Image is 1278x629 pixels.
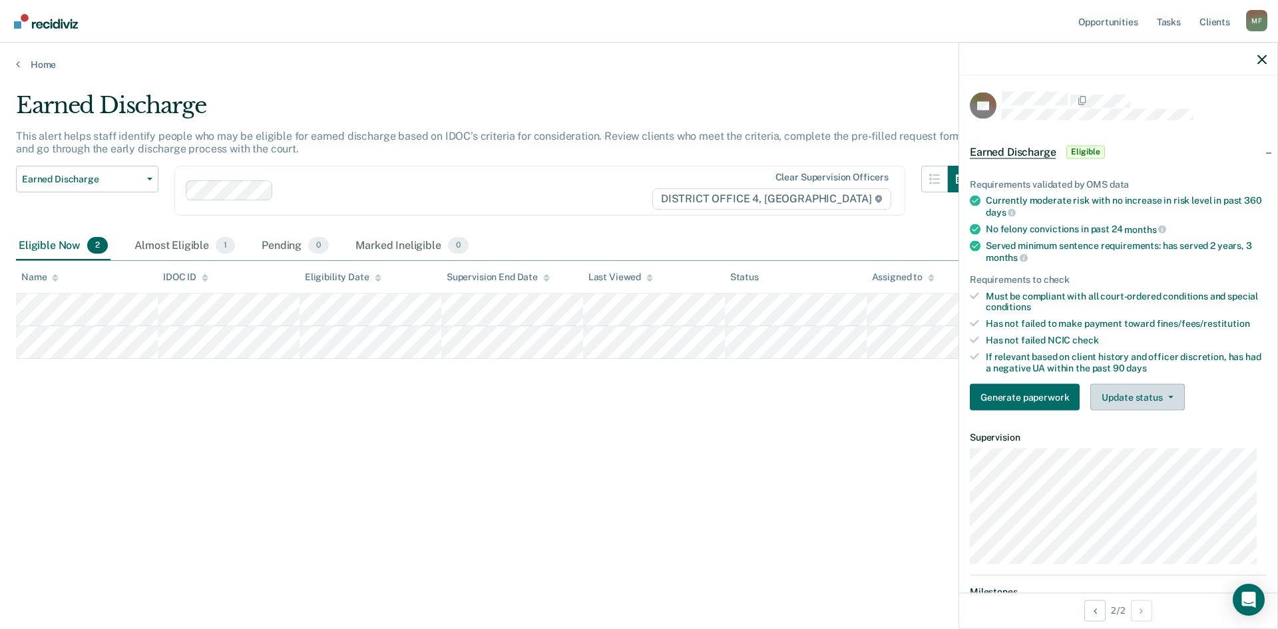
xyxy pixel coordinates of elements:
span: Earned Discharge [22,174,142,185]
div: Supervision End Date [447,272,550,283]
div: Requirements validated by OMS data [970,178,1267,190]
div: If relevant based on client history and officer discretion, has had a negative UA within the past 90 [986,351,1267,373]
dt: Milestones [970,586,1267,598]
a: Navigate to form link [970,384,1085,411]
p: This alert helps staff identify people who may be eligible for earned discharge based on IDOC’s c... [16,130,964,155]
button: Next Opportunity [1131,600,1152,621]
button: Previous Opportunity [1084,600,1106,621]
span: 2 [87,237,108,254]
span: months [986,252,1028,262]
div: Eligibility Date [305,272,381,283]
button: Profile dropdown button [1246,10,1267,31]
a: Home [16,59,1262,71]
span: 1 [216,237,235,254]
span: conditions [986,302,1031,312]
div: 2 / 2 [959,592,1277,628]
div: Requirements to check [970,274,1267,285]
div: Last Viewed [588,272,653,283]
div: Served minimum sentence requirements: has served 2 years, 3 [986,240,1267,263]
dt: Supervision [970,432,1267,443]
div: Almost Eligible [132,232,238,261]
div: Name [21,272,59,283]
div: Marked Ineligible [353,232,471,261]
div: IDOC ID [163,272,208,283]
span: months [1124,224,1166,234]
div: M F [1246,10,1267,31]
button: Update status [1090,384,1184,411]
div: Earned DischargeEligible [959,130,1277,173]
img: Recidiviz [14,14,78,29]
button: Generate paperwork [970,384,1080,411]
div: Status [730,272,759,283]
div: Currently moderate risk with no increase in risk level in past 360 [986,195,1267,218]
div: Eligible Now [16,232,110,261]
span: 0 [308,237,329,254]
div: Clear supervision officers [775,172,889,183]
span: Earned Discharge [970,145,1056,158]
span: 0 [448,237,469,254]
div: Has not failed to make payment toward [986,318,1267,329]
div: No felony convictions in past 24 [986,223,1267,235]
span: days [1126,362,1146,373]
span: Eligible [1066,145,1104,158]
span: days [986,206,1016,217]
div: Assigned to [872,272,935,283]
div: Must be compliant with all court-ordered conditions and special [986,290,1267,313]
span: check [1072,334,1098,345]
span: fines/fees/restitution [1157,318,1250,329]
div: Has not failed NCIC [986,334,1267,345]
div: Open Intercom Messenger [1233,584,1265,616]
div: Pending [259,232,331,261]
div: Earned Discharge [16,92,974,130]
span: DISTRICT OFFICE 4, [GEOGRAPHIC_DATA] [652,188,891,210]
